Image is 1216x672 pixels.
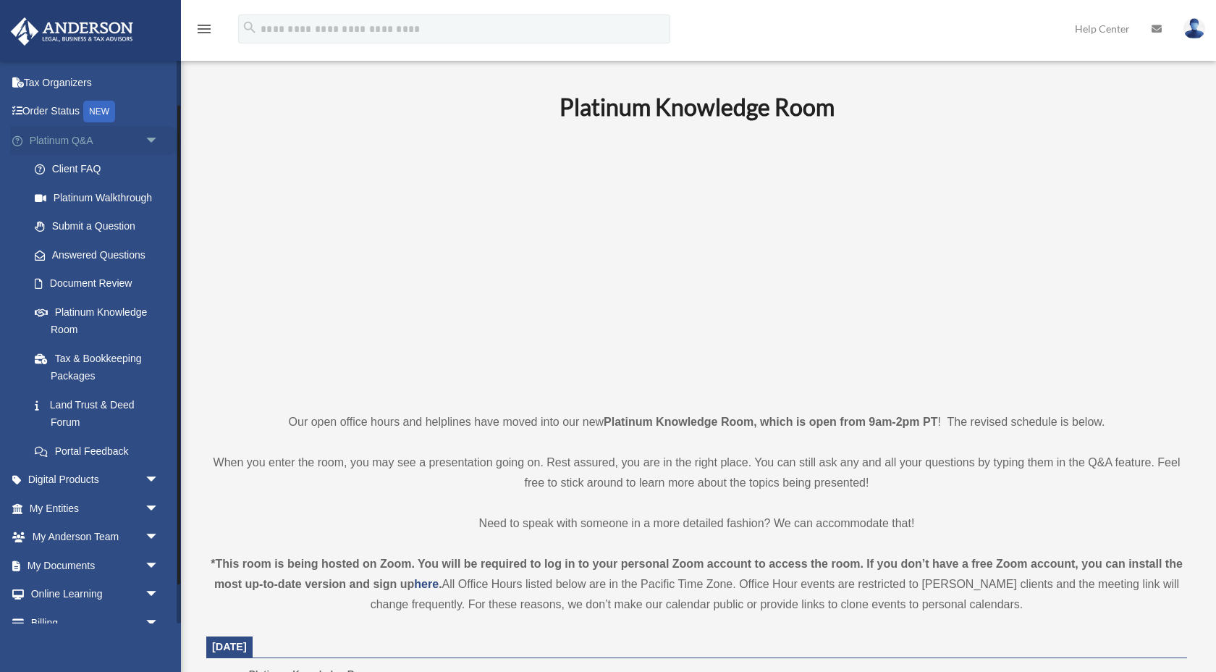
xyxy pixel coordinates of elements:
strong: Platinum Knowledge Room, which is open from 9am-2pm PT [604,416,937,428]
span: [DATE] [212,641,247,652]
a: Billingarrow_drop_down [10,608,181,637]
a: Tax Organizers [10,68,181,97]
span: arrow_drop_down [145,126,174,156]
a: Order StatusNEW [10,97,181,127]
p: Our open office hours and helplines have moved into our new ! The revised schedule is below. [206,412,1187,432]
a: Submit a Question [20,212,181,241]
a: Answered Questions [20,240,181,269]
span: arrow_drop_down [145,551,174,581]
img: User Pic [1183,18,1205,39]
iframe: 231110_Toby_KnowledgeRoom [480,140,914,385]
div: NEW [83,101,115,122]
span: arrow_drop_down [145,494,174,524]
strong: . [439,578,442,590]
div: All Office Hours listed below are in the Pacific Time Zone. Office Hour events are restricted to ... [206,554,1187,615]
a: Platinum Walkthrough [20,183,181,212]
a: Online Learningarrow_drop_down [10,580,181,609]
span: arrow_drop_down [145,580,174,610]
a: menu [195,25,213,38]
a: Tax & Bookkeeping Packages [20,344,181,390]
a: Portal Feedback [20,437,181,466]
a: Land Trust & Deed Forum [20,390,181,437]
a: My Entitiesarrow_drop_down [10,494,181,523]
a: My Documentsarrow_drop_down [10,551,181,580]
a: Platinum Knowledge Room [20,298,174,344]
a: Client FAQ [20,155,181,184]
i: search [242,20,258,35]
a: here [414,578,439,590]
a: Platinum Q&Aarrow_drop_down [10,126,181,155]
a: Document Review [20,269,181,298]
a: Digital Productsarrow_drop_down [10,466,181,495]
p: Need to speak with someone in a more detailed fashion? We can accommodate that! [206,513,1187,534]
b: Platinum Knowledge Room [560,93,835,121]
span: arrow_drop_down [145,466,174,495]
strong: *This room is being hosted on Zoom. You will be required to log in to your personal Zoom account ... [211,558,1183,590]
img: Anderson Advisors Platinum Portal [7,17,138,46]
span: arrow_drop_down [145,523,174,553]
span: arrow_drop_down [145,608,174,638]
p: When you enter the room, you may see a presentation going on. Rest assured, you are in the right ... [206,453,1187,493]
a: My Anderson Teamarrow_drop_down [10,523,181,552]
i: menu [195,20,213,38]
